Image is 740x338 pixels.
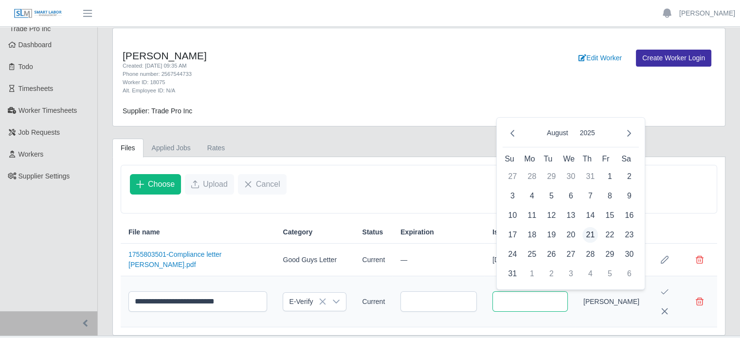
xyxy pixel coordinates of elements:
span: 18 [524,227,540,243]
button: Choose [130,174,181,195]
td: 18 [522,225,541,245]
span: Job Requests [18,128,60,136]
button: Cancel [238,174,287,195]
a: Applied Jobs [144,139,199,158]
a: [PERSON_NAME] [679,8,735,18]
td: 2 [619,167,639,186]
td: 27 [561,245,580,264]
td: 23 [619,225,639,245]
td: 14 [580,206,600,225]
button: Delete file [690,250,709,269]
span: 24 [505,247,520,262]
span: Fr [602,155,609,163]
span: Category [283,227,312,237]
span: Cancel [256,178,280,190]
a: Files [112,139,144,158]
td: 3 [561,264,580,284]
td: 2 [541,264,561,284]
td: 13 [561,206,580,225]
td: 24 [503,245,522,264]
td: 29 [541,167,561,186]
span: Trade Pro Inc [10,25,51,33]
td: 28 [580,245,600,264]
td: Current [354,244,393,276]
button: Previous Month [503,124,522,143]
span: Tu [543,155,552,163]
td: 5 [541,186,561,206]
a: 1755803501-Compliance letter [PERSON_NAME].pdf [128,250,221,268]
span: 6 [563,188,578,204]
td: 10 [503,206,522,225]
span: 16 [621,208,637,223]
td: 28 [522,167,541,186]
td: 12 [541,206,561,225]
span: E-Verify [283,293,326,311]
h4: [PERSON_NAME] [123,50,462,62]
td: 1 [600,167,619,186]
td: 4 [522,186,541,206]
span: 3 [505,188,520,204]
div: Choose Date [496,117,645,290]
span: 31 [505,266,520,282]
td: Current [354,276,393,327]
span: Supplier Settings [18,172,70,180]
td: [PERSON_NAME] [576,276,647,327]
span: 8 [602,188,617,204]
td: 30 [561,167,580,186]
button: Upload [185,174,234,195]
td: 25 [522,245,541,264]
span: 17 [505,227,520,243]
div: Phone number: 2567544733 [123,70,462,78]
span: 27 [563,247,578,262]
div: Worker ID: 18075 [123,78,462,87]
span: 4 [524,188,540,204]
td: 21 [580,225,600,245]
span: Timesheets [18,85,54,92]
button: Cancel Edit [655,302,674,321]
td: 3 [503,186,522,206]
button: Delete file [690,292,709,311]
td: 9 [619,186,639,206]
span: 9 [621,188,637,204]
div: Alt. Employee ID: N/A [123,87,462,95]
div: Created: [DATE] 09:35 AM [123,62,462,70]
button: Save Edit [655,282,674,302]
td: 17 [503,225,522,245]
td: 11 [522,206,541,225]
span: Sa [621,155,631,163]
span: Worker Timesheets [18,107,77,114]
span: Supplier: Trade Pro Inc [123,107,192,115]
img: SLM Logo [14,8,62,19]
td: 29 [600,245,619,264]
td: 6 [561,186,580,206]
span: 10 [505,208,520,223]
span: 26 [543,247,559,262]
td: 8 [600,186,619,206]
span: 28 [582,247,598,262]
td: 31 [580,167,600,186]
span: File name [128,227,160,237]
span: Th [582,155,592,163]
span: 2 [621,169,637,184]
button: Choose Year [576,126,599,140]
span: Workers [18,150,44,158]
span: Todo [18,63,33,71]
span: 19 [543,227,559,243]
td: 15 [600,206,619,225]
span: 5 [543,188,559,204]
span: 15 [602,208,617,223]
td: 5 [600,264,619,284]
span: 14 [582,208,598,223]
span: 22 [602,227,617,243]
td: 27 [503,167,522,186]
a: Create Worker Login [636,50,711,67]
span: Dashboard [18,41,52,49]
td: 20 [561,225,580,245]
button: Choose Month [543,126,572,140]
td: 1 [522,264,541,284]
span: 23 [621,227,637,243]
td: 31 [503,264,522,284]
span: 12 [543,208,559,223]
button: Row Edit [655,250,674,269]
a: Edit Worker [572,50,628,67]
